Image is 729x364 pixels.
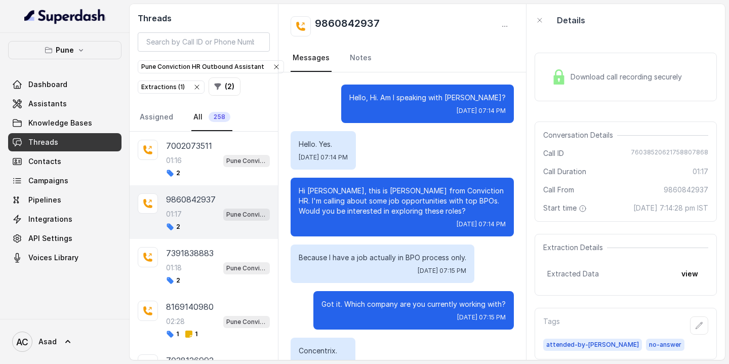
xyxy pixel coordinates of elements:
span: 2 [166,276,180,285]
p: Got it. Which company are you currently working with? [321,299,506,309]
p: Hi [PERSON_NAME], this is [PERSON_NAME] from Conviction HR. I'm calling about some job opportunit... [299,186,506,216]
span: Assistants [28,99,67,109]
p: Hello. Yes. [299,139,348,149]
a: Assistants [8,95,121,113]
button: Pune [8,41,121,59]
span: Extracted Data [547,269,599,279]
span: [DATE] 07:15 PM [457,313,506,321]
nav: Tabs [138,104,270,131]
a: Notes [348,45,374,72]
p: 7391838883 [166,247,214,259]
span: [DATE] 7:14:28 pm IST [633,203,708,213]
text: AC [16,337,28,347]
p: Details [557,14,585,26]
p: 7002073511 [166,140,212,152]
a: Dashboard [8,75,121,94]
a: API Settings [8,229,121,248]
p: 01:17 [166,209,182,219]
span: Call ID [543,148,564,158]
span: Call Duration [543,167,586,177]
span: Integrations [28,214,72,224]
img: Lock Icon [551,69,566,85]
a: Assigned [138,104,175,131]
span: [DATE] 07:14 PM [457,220,506,228]
p: 02:28 [166,316,185,327]
span: Download call recording securely [571,72,686,82]
span: Knowledge Bases [28,118,92,128]
span: [DATE] 07:14 PM [299,153,348,161]
p: 01:16 [166,155,182,166]
span: 1 [166,330,179,338]
a: Integrations [8,210,121,228]
button: Pune Conviction HR Outbound Assistant [138,60,284,73]
span: Threads [28,137,58,147]
h2: Threads [138,12,270,24]
a: Knowledge Bases [8,114,121,132]
div: Extractions ( 1 ) [141,82,201,92]
p: Pune [56,44,74,56]
p: Pune Conviction HR Outbound Assistant [226,317,267,327]
div: Pune Conviction HR Outbound Assistant [141,62,280,72]
a: Campaigns [8,172,121,190]
img: light.svg [24,8,106,24]
p: 01:18 [166,263,182,273]
span: 76038520621758807868 [631,148,708,158]
button: (2) [209,77,240,96]
a: Contacts [8,152,121,171]
span: no-answer [646,339,684,351]
p: Hello, Hi. Am I speaking with [PERSON_NAME]? [349,93,506,103]
a: Threads [8,133,121,151]
p: Concentrix. [299,346,347,356]
p: 9860842937 [166,193,216,206]
p: Tags [543,316,560,335]
span: 2 [166,223,180,231]
span: Conversation Details [543,130,617,140]
span: attended-by-[PERSON_NAME] [543,339,642,351]
span: Voices Library [28,253,78,263]
input: Search by Call ID or Phone Number [138,32,270,52]
span: Dashboard [28,79,67,90]
p: Pune Conviction HR Outbound Assistant [226,156,267,166]
span: Contacts [28,156,61,167]
p: Because I have a job actually in BPO process only. [299,253,466,263]
p: 8169140980 [166,301,214,313]
span: Campaigns [28,176,68,186]
span: [DATE] 07:14 PM [457,107,506,115]
span: Extraction Details [543,242,607,253]
span: Call From [543,185,574,195]
span: Pipelines [28,195,61,205]
span: Asad [38,337,57,347]
span: 01:17 [693,167,708,177]
span: 258 [209,112,230,122]
span: 9860842937 [664,185,708,195]
button: view [675,265,704,283]
a: Asad [8,328,121,356]
a: Messages [291,45,332,72]
a: Voices Library [8,249,121,267]
a: All258 [191,104,232,131]
button: Extractions (1) [138,80,205,94]
span: Start time [543,203,589,213]
span: [DATE] 07:15 PM [418,267,466,275]
a: Pipelines [8,191,121,209]
p: Pune Conviction HR Outbound Assistant [226,210,267,220]
span: 2 [166,169,180,177]
nav: Tabs [291,45,514,72]
h2: 9860842937 [315,16,380,36]
span: API Settings [28,233,72,244]
p: Pune Conviction HR Outbound Assistant [226,263,267,273]
span: 1 [185,330,197,338]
